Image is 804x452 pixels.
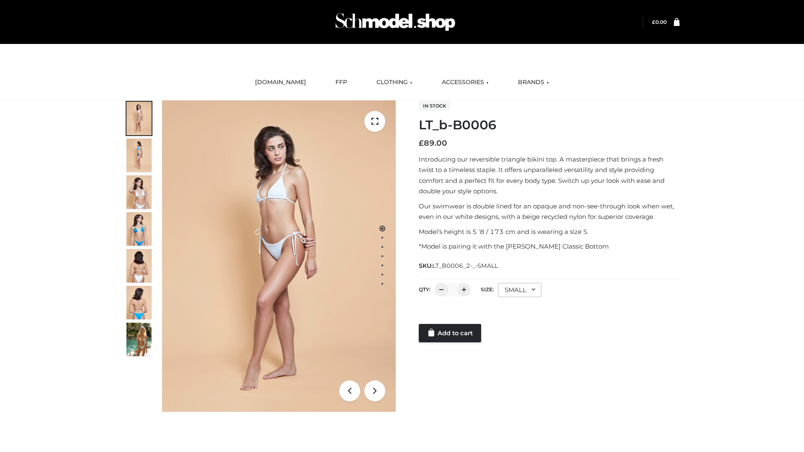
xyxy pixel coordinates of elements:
[329,73,353,92] a: FFP
[126,102,152,135] img: ArielClassicBikiniTop_CloudNine_AzureSky_OW114ECO_1-scaled.jpg
[419,201,680,222] p: Our swimwear is double lined for an opaque and non-see-through look when wet, even in our white d...
[481,286,494,293] label: Size:
[126,212,152,246] img: ArielClassicBikiniTop_CloudNine_AzureSky_OW114ECO_4-scaled.jpg
[332,5,458,39] img: Schmodel Admin 964
[370,73,419,92] a: CLOTHING
[652,19,667,25] a: £0.00
[126,139,152,172] img: ArielClassicBikiniTop_CloudNine_AzureSky_OW114ECO_2-scaled.jpg
[419,139,424,148] span: £
[162,100,396,412] img: ArielClassicBikiniTop_CloudNine_AzureSky_OW114ECO_1
[512,73,555,92] a: BRANDS
[419,324,481,342] a: Add to cart
[419,154,680,197] p: Introducing our reversible triangle bikini top. A masterpiece that brings a fresh twist to a time...
[249,73,312,92] a: [DOMAIN_NAME]
[419,241,680,252] p: *Model is pairing it with the [PERSON_NAME] Classic Bottom
[419,118,680,133] h1: LT_b-B0006
[498,283,541,297] div: SMALL
[126,249,152,282] img: ArielClassicBikiniTop_CloudNine_AzureSky_OW114ECO_7-scaled.jpg
[419,139,447,148] bdi: 89.00
[126,323,152,356] img: Arieltop_CloudNine_AzureSky2.jpg
[419,101,450,111] span: In stock
[419,226,680,237] p: Model’s height is 5 ‘8 / 173 cm and is wearing a size S.
[652,19,655,25] span: £
[126,175,152,209] img: ArielClassicBikiniTop_CloudNine_AzureSky_OW114ECO_3-scaled.jpg
[433,262,498,270] span: LT_B0006_2-_-SMALL
[419,261,499,271] span: SKU:
[126,286,152,319] img: ArielClassicBikiniTop_CloudNine_AzureSky_OW114ECO_8-scaled.jpg
[652,19,667,25] bdi: 0.00
[419,286,430,293] label: QTY:
[435,73,495,92] a: ACCESSORIES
